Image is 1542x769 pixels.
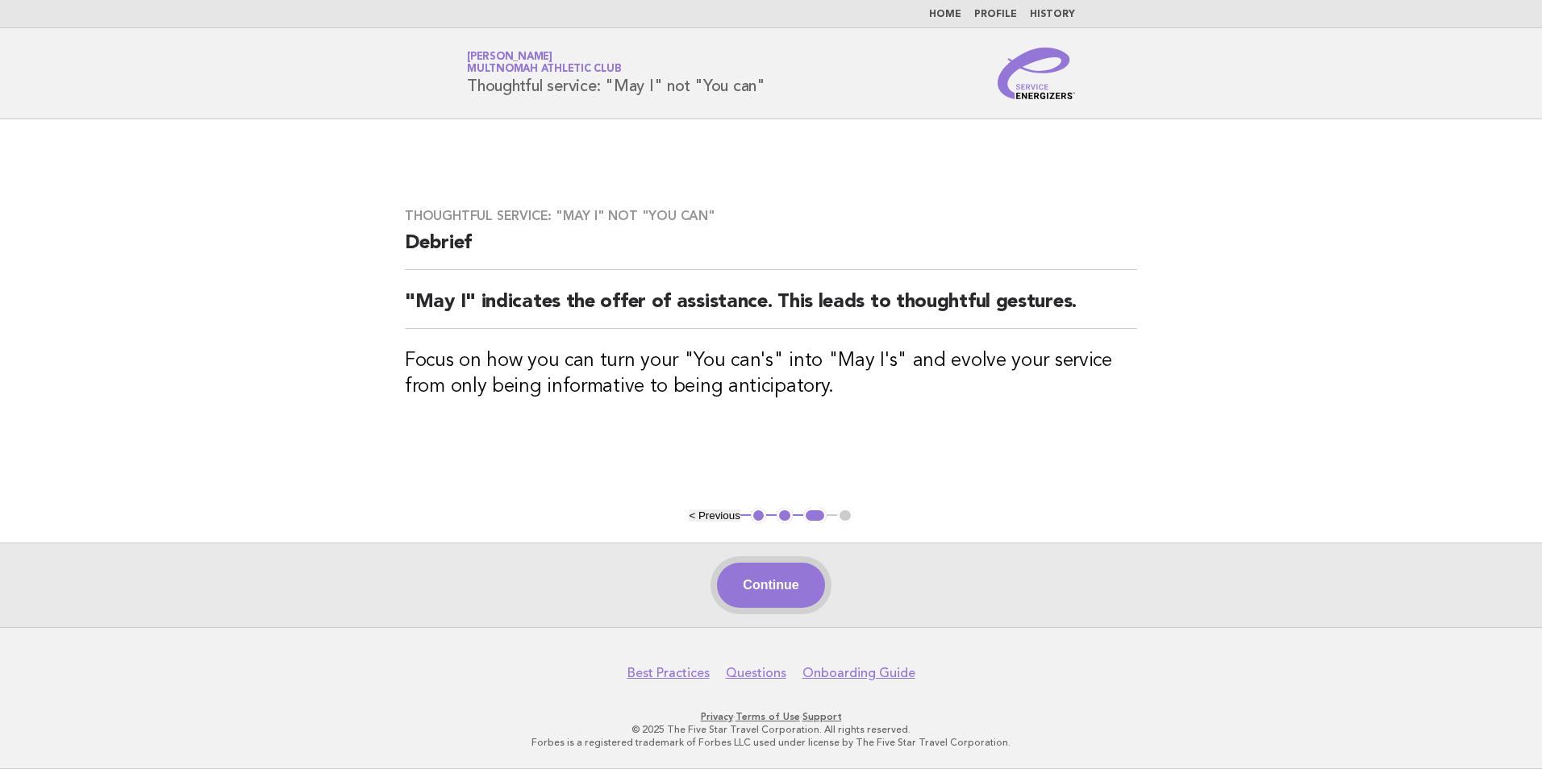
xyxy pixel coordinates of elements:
[1030,10,1075,19] a: History
[929,10,961,19] a: Home
[467,52,765,94] h1: Thoughtful service: "May I" not "You can"
[974,10,1017,19] a: Profile
[802,711,842,722] a: Support
[726,665,786,681] a: Questions
[467,52,621,74] a: [PERSON_NAME]Multnomah Athletic Club
[717,563,824,608] button: Continue
[277,710,1265,723] p: · ·
[803,508,827,524] button: 3
[701,711,733,722] a: Privacy
[277,736,1265,749] p: Forbes is a registered trademark of Forbes LLC used under license by The Five Star Travel Corpora...
[405,208,1137,224] h3: Thoughtful service: "May I" not "You can"
[751,508,767,524] button: 1
[777,508,793,524] button: 2
[277,723,1265,736] p: © 2025 The Five Star Travel Corporation. All rights reserved.
[467,64,621,75] span: Multnomah Athletic Club
[405,289,1137,329] h2: "May I" indicates the offer of assistance. This leads to thoughtful gestures.
[736,711,800,722] a: Terms of Use
[405,348,1137,400] h3: Focus on how you can turn your "You can's" into "May I's" and evolve your service from only being...
[998,48,1075,99] img: Service Energizers
[689,509,740,522] button: < Previous
[405,231,1137,270] h2: Debrief
[627,665,710,681] a: Best Practices
[802,665,915,681] a: Onboarding Guide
